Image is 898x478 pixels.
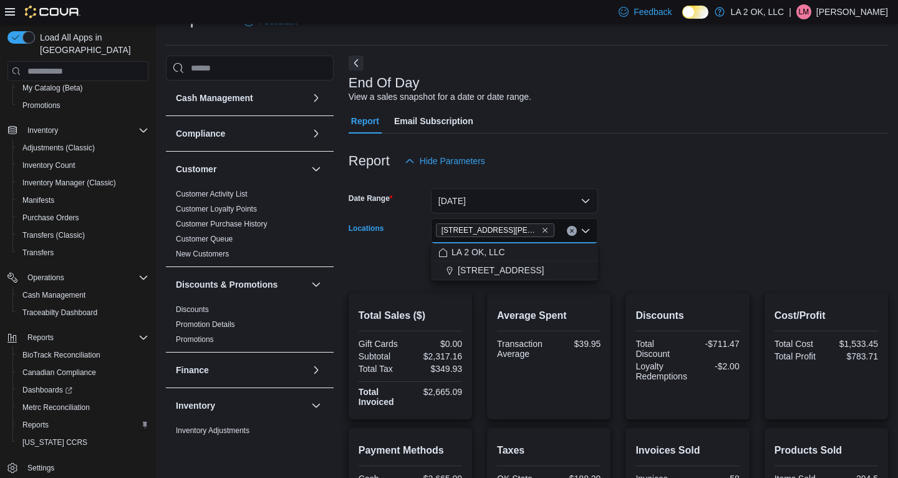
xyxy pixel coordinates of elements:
[581,226,591,236] button: Close list of options
[413,387,462,397] div: $2,665.09
[635,339,685,359] div: Total Discount
[22,437,87,447] span: [US_STATE] CCRS
[12,434,153,451] button: [US_STATE] CCRS
[17,245,59,260] a: Transfers
[541,227,549,234] button: Remove 3701 N. MacArthur Blvd from selection in this group
[176,190,248,198] a: Customer Activity List
[27,273,64,283] span: Operations
[451,246,505,258] span: LA 2 OK, LLC
[775,443,878,458] h2: Products Sold
[176,92,306,104] button: Cash Management
[22,330,148,345] span: Reports
[176,319,235,329] span: Promotion Details
[567,226,577,236] button: Clear input
[176,426,249,435] a: Inventory Adjustments
[176,320,235,329] a: Promotion Details
[17,98,148,113] span: Promotions
[17,140,100,155] a: Adjustments (Classic)
[176,364,209,376] h3: Finance
[22,178,116,188] span: Inventory Manager (Classic)
[413,364,462,374] div: $349.93
[22,83,83,93] span: My Catalog (Beta)
[12,209,153,227] button: Purchase Orders
[22,270,69,285] button: Operations
[12,192,153,209] button: Manifests
[176,305,209,315] span: Discounts
[22,385,72,395] span: Dashboards
[349,56,364,71] button: Next
[17,140,148,155] span: Adjustments (Classic)
[309,90,324,105] button: Cash Management
[775,308,878,323] h2: Cost/Profit
[359,339,408,349] div: Gift Cards
[309,363,324,378] button: Finance
[351,109,379,134] span: Report
[309,277,324,292] button: Discounts & Promotions
[17,400,148,415] span: Metrc Reconciliation
[349,154,390,168] h3: Report
[17,175,121,190] a: Inventory Manager (Classic)
[176,127,306,140] button: Compliance
[431,243,598,261] button: LA 2 OK, LLC
[12,174,153,192] button: Inventory Manager (Classic)
[413,351,462,361] div: $2,317.16
[431,243,598,280] div: Choose from the following options
[816,4,888,19] p: [PERSON_NAME]
[22,350,100,360] span: BioTrack Reconciliation
[22,100,60,110] span: Promotions
[166,187,334,266] div: Customer
[17,435,92,450] a: [US_STATE] CCRS
[176,249,229,259] span: New Customers
[400,149,490,173] button: Hide Parameters
[349,76,420,90] h3: End Of Day
[22,460,148,476] span: Settings
[17,288,148,303] span: Cash Management
[27,333,54,343] span: Reports
[692,361,740,371] div: -$2.00
[35,31,148,56] span: Load All Apps in [GEOGRAPHIC_DATA]
[176,163,306,175] button: Customer
[22,270,148,285] span: Operations
[12,399,153,416] button: Metrc Reconciliation
[17,80,88,95] a: My Catalog (Beta)
[458,264,544,276] span: [STREET_ADDRESS]
[22,123,148,138] span: Inventory
[497,339,546,359] div: Transaction Average
[12,244,153,261] button: Transfers
[22,461,59,476] a: Settings
[176,278,306,291] button: Discounts & Promotions
[27,463,54,473] span: Settings
[789,4,791,19] p: |
[309,126,324,141] button: Compliance
[22,230,85,240] span: Transfers (Classic)
[22,123,63,138] button: Inventory
[12,97,153,114] button: Promotions
[497,308,601,323] h2: Average Spent
[176,335,214,344] a: Promotions
[17,193,59,208] a: Manifests
[731,4,785,19] p: LA 2 OK, LLC
[176,364,306,376] button: Finance
[17,193,148,208] span: Manifests
[442,224,539,237] span: [STREET_ADDRESS][PERSON_NAME]
[176,189,248,199] span: Customer Activity List
[17,210,84,225] a: Purchase Orders
[17,210,148,225] span: Purchase Orders
[17,98,65,113] a: Promotions
[22,402,90,412] span: Metrc Reconciliation
[17,158,80,173] a: Inventory Count
[22,143,95,153] span: Adjustments (Classic)
[22,330,59,345] button: Reports
[176,204,257,214] span: Customer Loyalty Points
[17,305,102,320] a: Traceabilty Dashboard
[413,339,462,349] div: $0.00
[22,308,97,318] span: Traceabilty Dashboard
[420,155,485,167] span: Hide Parameters
[829,351,878,361] div: $783.71
[17,175,148,190] span: Inventory Manager (Classic)
[775,351,824,361] div: Total Profit
[551,339,601,349] div: $39.95
[17,158,148,173] span: Inventory Count
[17,348,148,363] span: BioTrack Reconciliation
[682,6,708,19] input: Dark Mode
